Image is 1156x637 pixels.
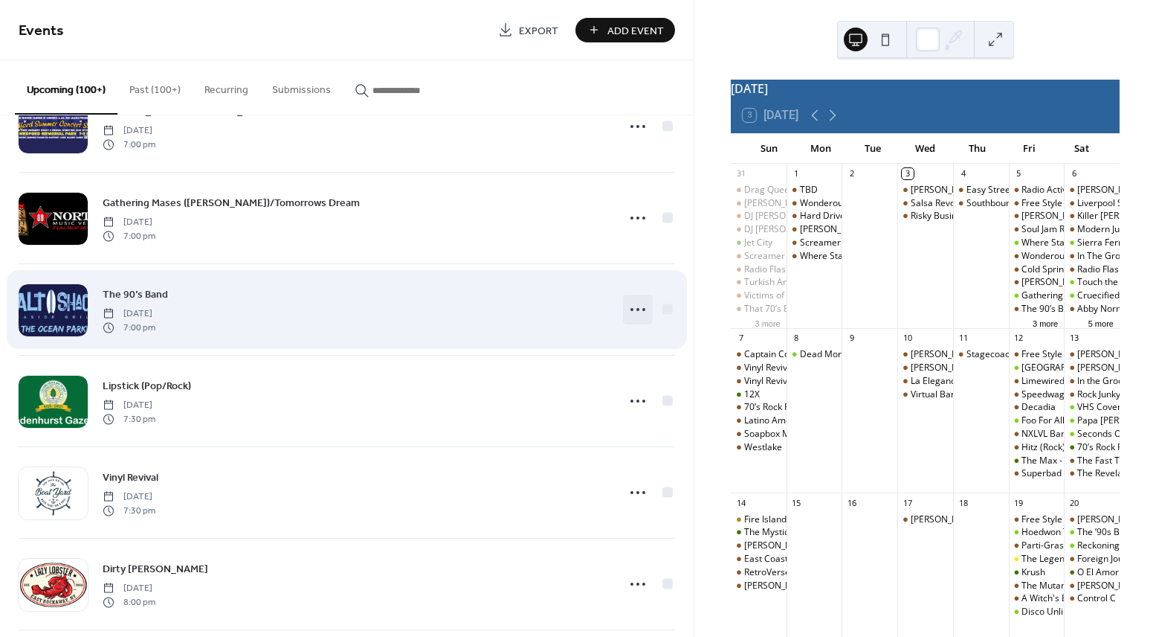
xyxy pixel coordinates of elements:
[1009,276,1065,289] div: Elton John & Billy Joel Tribute
[1021,401,1056,414] div: Decadia
[1064,210,1120,223] div: Killer Joe & The Lido Soul Revue
[117,60,193,113] button: Past (100+)
[1021,223,1085,236] div: Soul Jam Revue
[952,134,1004,164] div: Thu
[791,168,802,179] div: 1
[958,497,969,508] div: 18
[744,553,812,566] div: East Coast Band
[731,428,787,441] div: Soapbox Messiah
[1009,566,1065,579] div: Krush
[1068,497,1079,508] div: 20
[1077,375,1133,388] div: In the Groove
[731,80,1120,97] div: [DATE]
[1064,362,1120,374] div: Joe Rock and the All Stars
[846,333,857,344] div: 9
[731,388,787,401] div: 12X
[1009,428,1065,441] div: NXLVL Band (Reggae)
[193,60,260,113] button: Recurring
[1009,553,1065,566] div: The Legendary Murphy's
[731,237,787,249] div: Jet City
[519,23,558,39] span: Export
[1009,348,1065,361] div: Free Style Disco with DJ Jeff Nec
[1064,223,1120,236] div: Modern Justice
[1021,375,1065,388] div: Limewired
[1064,467,1120,480] div: The Revelators
[731,401,787,414] div: 70’s Rock Parade
[1064,441,1120,454] div: 70’s Rock Parade
[103,379,191,394] span: Lipstick (Pop/Rock)
[1021,303,1079,316] div: The 90’s Band
[1021,250,1100,263] div: Wonderous Stories
[731,375,787,388] div: Vinyl Revival
[1009,210,1065,223] div: Jackie & The Rippers
[1077,348,1147,361] div: [PERSON_NAME]
[1064,513,1120,526] div: Amber Ferrari Band
[744,184,867,196] div: Drag Queen [PERSON_NAME]
[1009,455,1065,467] div: The Max - Ultimate 90’s Party
[787,250,842,263] div: Where Stars Collide
[103,582,155,595] span: [DATE]
[1064,401,1120,414] div: VHS Cover Band
[1021,553,1155,566] div: The Legendary [PERSON_NAME]
[744,428,817,441] div: Soapbox Messiah
[902,333,913,344] div: 10
[958,168,969,179] div: 4
[103,307,155,321] span: [DATE]
[966,348,1056,361] div: Stagecoach )Country)
[1009,441,1065,454] div: Hitz (Rock)
[1064,289,1120,302] div: Cruecified/Bulletproof
[731,223,787,236] div: DJ Jeff
[1021,580,1152,592] div: The Mutant Kings (Classic Rock)
[1077,526,1135,539] div: The ’90s Band
[731,276,787,289] div: Turkish American Night
[1021,606,1087,618] div: Disco Unlimited
[731,441,787,454] div: Westlake
[1027,316,1064,329] button: 3 more
[1064,414,1120,427] div: Papa Roach & Rise Against: Rise of the Roach Tour
[103,399,155,412] span: [DATE]
[1021,428,1111,441] div: NXLVL Band (Reggae)
[744,441,782,454] div: Westlake
[1021,210,1152,223] div: [PERSON_NAME] & The Rippers
[103,216,155,229] span: [DATE]
[1009,197,1065,210] div: Free Style Disco with DJ Jeff Nec
[1077,223,1139,236] div: Modern Justice
[911,210,1005,223] div: Risky Business (Oldies)
[103,412,155,426] span: 7:30 pm
[1009,250,1065,263] div: Wonderous Stories
[897,362,953,374] div: Tommy Sullivan
[744,237,772,249] div: Jet City
[103,595,155,609] span: 8:00 pm
[1021,362,1111,374] div: [GEOGRAPHIC_DATA]
[1064,553,1120,566] div: Foreign Journey with A Laser Show
[953,348,1009,361] div: Stagecoach )Country)
[731,289,787,302] div: Victims of Rock
[1009,526,1065,539] div: Hoedwon Throwdown/Town & Country/Starting Over/Overhau;
[897,375,953,388] div: La Elegancia De La Salsa
[735,497,746,508] div: 14
[744,388,760,401] div: 12X
[897,513,953,526] div: Amber Ferrari Band
[731,540,787,552] div: Bobby Nathan Band
[966,197,1057,210] div: Southbound (Country)
[103,321,155,334] span: 7:00 pm
[787,348,842,361] div: Dead Mondays Featuring MK - Ultra
[1077,250,1135,263] div: In The Groove
[1064,263,1120,276] div: Radio Flashback
[744,303,805,316] div: That 70’s Band
[103,504,155,517] span: 7:30 pm
[1077,388,1120,401] div: Rock Junky
[103,377,191,394] a: Lipstick (Pop/Rock)
[897,184,953,196] div: Bob Damato
[103,470,158,486] span: Vinyl Revival
[953,197,1009,210] div: Southbound (Country)
[103,229,155,243] span: 7:00 pm
[911,388,1012,401] div: Virtual Band NYC (R & B)
[744,513,1010,526] div: Fire Island Lighthouse 200th Anniversary Celebration/Just Sixties
[1064,184,1120,196] div: Eddie Trap Band/Disco Unlimited
[800,237,892,249] div: Screamer of the Week
[744,276,842,289] div: Turkish American Night
[1009,289,1065,302] div: Gathering Mases (Ozzy)/Tomorrows Dream
[260,60,343,113] button: Submissions
[846,497,857,508] div: 16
